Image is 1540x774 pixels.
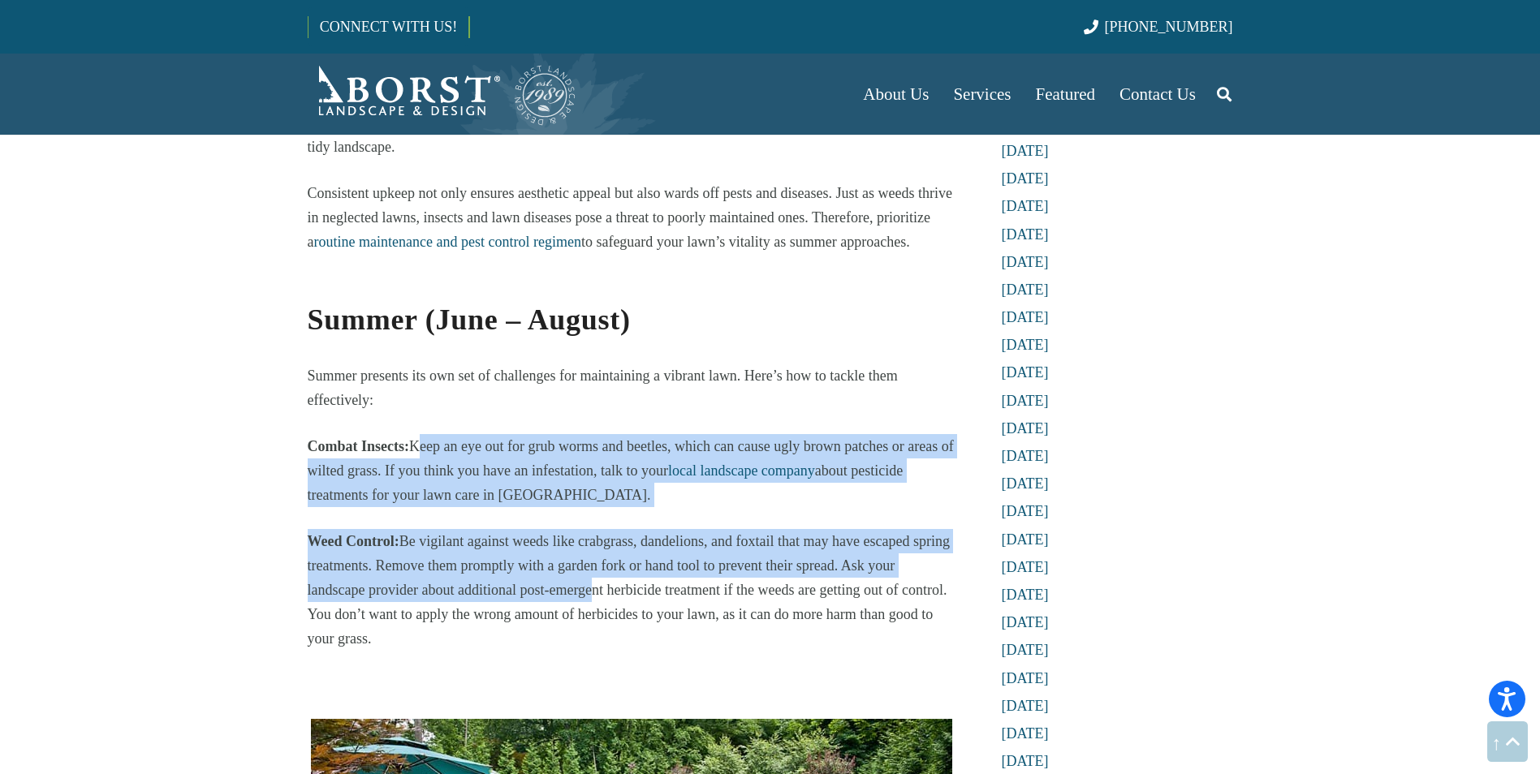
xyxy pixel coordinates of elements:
a: [DATE] [1002,448,1049,464]
a: [DATE] [1002,725,1049,742]
a: [DATE] [1002,698,1049,714]
strong: Weed Control: [308,533,399,549]
a: [DATE] [1002,143,1049,159]
span: Featured [1036,84,1095,104]
a: Featured [1024,54,1107,135]
a: Services [941,54,1023,135]
span: Contact Us [1119,84,1196,104]
strong: Combat Insects: [308,438,410,454]
p: Be vigilant against weeds like crabgrass, dandelions, and foxtail that may have escaped spring tr... [308,529,955,651]
p: Consistent upkeep not only ensures aesthetic appeal but also wards off pests and diseases. Just a... [308,181,955,254]
span: [PHONE_NUMBER] [1105,19,1233,35]
a: local landscape company [668,462,815,479]
a: [DATE] [1002,309,1049,325]
a: [DATE] [1002,282,1049,298]
a: [DATE] [1002,670,1049,686]
strong: Summer (June – August) [308,303,631,336]
a: [DATE] [1002,642,1049,658]
a: [DATE] [1002,393,1049,409]
a: [DATE] [1002,559,1049,575]
a: [DATE] [1002,587,1049,603]
a: [DATE] [1002,337,1049,353]
a: [DATE] [1002,503,1049,519]
a: [DATE] [1002,614,1049,630]
a: About Us [851,54,941,135]
a: [DATE] [1002,226,1049,243]
p: Summer presents its own set of challenges for maintaining a vibrant lawn. Here’s how to tackle th... [308,363,955,412]
a: [DATE] [1002,170,1049,187]
a: [DATE] [1002,531,1049,548]
a: [PHONE_NUMBER] [1084,19,1232,35]
a: Search [1208,74,1240,114]
a: [DATE] [1002,753,1049,769]
a: [DATE] [1002,364,1049,381]
a: routine maintenance and pest control regimen [314,234,581,250]
a: Back to top [1487,721,1528,762]
a: [DATE] [1002,475,1049,492]
a: Borst-Logo [308,62,577,127]
a: CONNECT WITH US! [308,7,468,46]
p: Keep an eye out for grub worms and beetles, which can cause ugly brown patches or areas of wilted... [308,434,955,507]
a: [DATE] [1002,254,1049,270]
a: [DATE] [1002,198,1049,214]
a: Contact Us [1107,54,1208,135]
span: Services [953,84,1011,104]
a: [DATE] [1002,420,1049,436]
span: About Us [863,84,929,104]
